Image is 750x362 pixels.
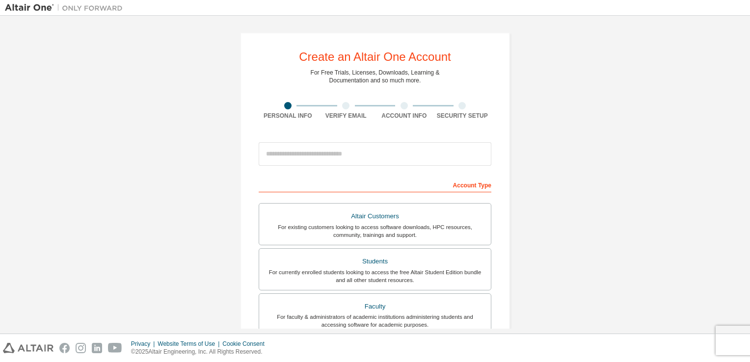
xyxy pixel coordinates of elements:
[92,343,102,353] img: linkedin.svg
[265,313,485,329] div: For faculty & administrators of academic institutions administering students and accessing softwa...
[433,112,492,120] div: Security Setup
[259,177,491,192] div: Account Type
[131,348,270,356] p: © 2025 Altair Engineering, Inc. All Rights Reserved.
[3,343,54,353] img: altair_logo.svg
[265,268,485,284] div: For currently enrolled students looking to access the free Altair Student Edition bundle and all ...
[259,112,317,120] div: Personal Info
[311,69,440,84] div: For Free Trials, Licenses, Downloads, Learning & Documentation and so much more.
[5,3,128,13] img: Altair One
[158,340,222,348] div: Website Terms of Use
[59,343,70,353] img: facebook.svg
[265,223,485,239] div: For existing customers looking to access software downloads, HPC resources, community, trainings ...
[265,255,485,268] div: Students
[131,340,158,348] div: Privacy
[317,112,375,120] div: Verify Email
[108,343,122,353] img: youtube.svg
[265,300,485,313] div: Faculty
[375,112,433,120] div: Account Info
[76,343,86,353] img: instagram.svg
[222,340,270,348] div: Cookie Consent
[265,209,485,223] div: Altair Customers
[299,51,451,63] div: Create an Altair One Account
